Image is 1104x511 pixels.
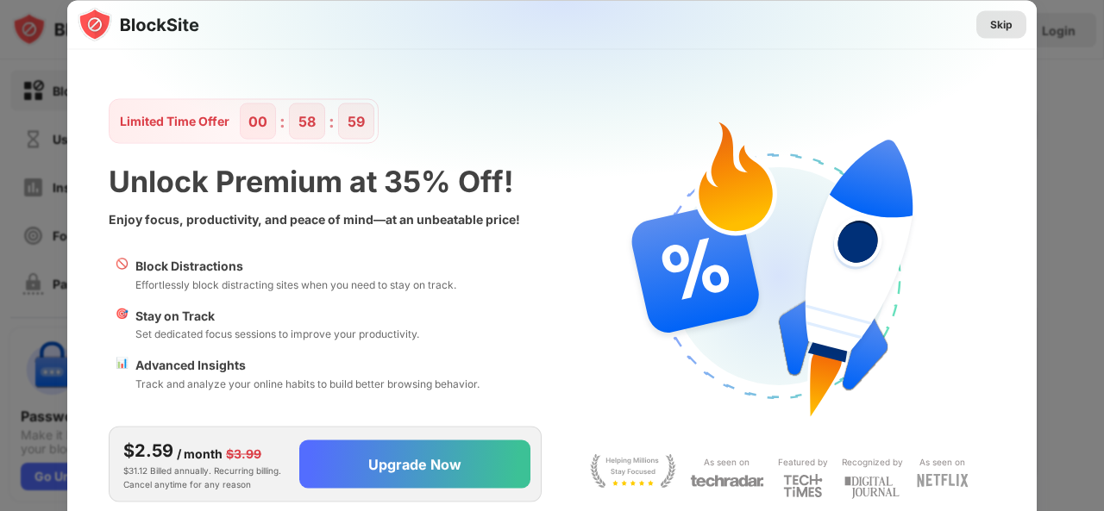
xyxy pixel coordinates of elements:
div: Recognized by [842,453,903,470]
div: Skip [990,16,1013,33]
img: light-stay-focus.svg [590,453,676,488]
div: $2.59 [123,438,173,464]
div: Advanced Insights [135,356,480,375]
div: Track and analyze your online habits to build better browsing behavior. [135,375,480,391]
div: $3.99 [226,444,261,463]
div: As seen on [704,453,750,470]
img: light-techradar.svg [690,474,764,489]
img: light-digital-journal.svg [844,474,900,502]
div: $31.12 Billed annually. Recurring billing. Cancel anytime for any reason [123,438,285,491]
div: 📊 [116,356,129,392]
div: / month [177,444,223,463]
div: As seen on [919,453,965,470]
img: light-netflix.svg [917,474,969,488]
div: Upgrade Now [368,456,461,473]
div: Featured by [778,453,828,470]
img: light-techtimes.svg [783,474,823,498]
